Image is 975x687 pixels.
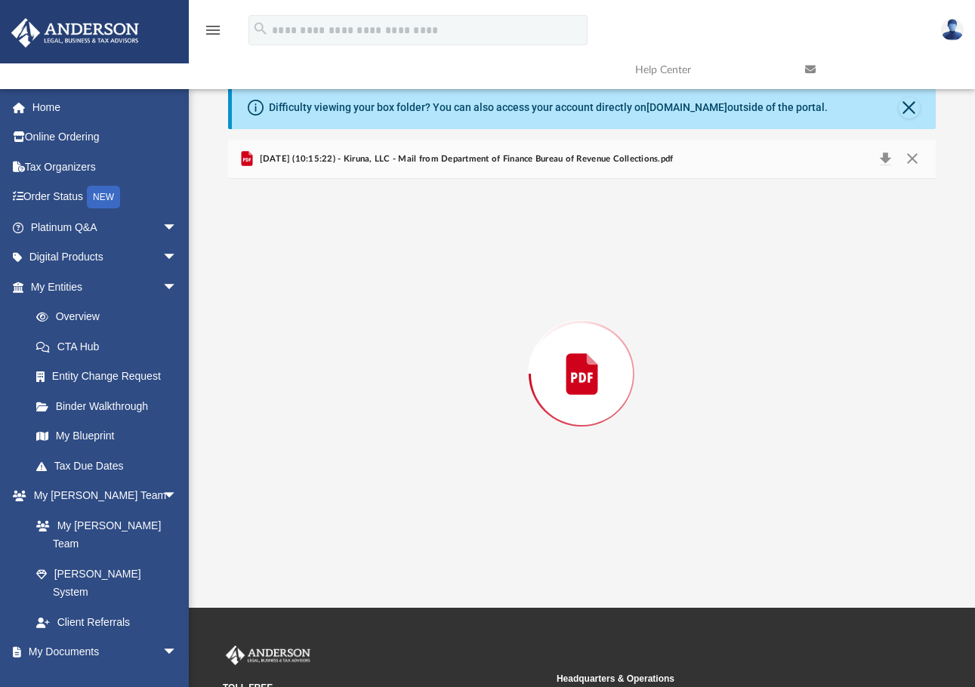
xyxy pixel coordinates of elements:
a: Online Ordering [11,122,200,152]
a: Entity Change Request [21,362,200,392]
a: My [PERSON_NAME] Team [21,510,185,559]
a: Help Center [624,40,794,100]
a: Overview [21,302,200,332]
a: Tax Due Dates [21,451,200,481]
a: My Documentsarrow_drop_down [11,637,193,667]
a: My Blueprint [21,421,193,451]
div: Difficulty viewing your box folder? You can also access your account directly on outside of the p... [269,100,828,116]
a: [DOMAIN_NAME] [646,101,727,113]
a: Client Referrals [21,607,193,637]
span: arrow_drop_down [162,212,193,243]
img: Anderson Advisors Platinum Portal [223,645,313,665]
span: arrow_drop_down [162,481,193,512]
a: CTA Hub [21,331,200,362]
a: Order StatusNEW [11,182,200,213]
a: My Entitiesarrow_drop_down [11,272,200,302]
a: Platinum Q&Aarrow_drop_down [11,212,200,242]
button: Close [899,97,920,119]
span: arrow_drop_down [162,637,193,668]
img: Anderson Advisors Platinum Portal [7,18,143,48]
span: [DATE] (10:15:22) - Kiruna, LLC - Mail from Department of Finance Bureau of Revenue Collections.pdf [256,152,673,166]
a: My [PERSON_NAME] Teamarrow_drop_down [11,481,193,511]
span: arrow_drop_down [162,272,193,303]
a: menu [204,29,222,39]
span: arrow_drop_down [162,242,193,273]
img: User Pic [941,19,964,41]
a: Tax Organizers [11,152,200,182]
button: Download [872,149,899,170]
i: menu [204,21,222,39]
a: Binder Walkthrough [21,391,200,421]
a: Home [11,92,200,122]
i: search [252,20,269,37]
button: Close [899,149,926,170]
small: Headquarters & Operations [557,672,880,685]
div: Preview [228,140,936,569]
a: [PERSON_NAME] System [21,559,193,607]
a: Digital Productsarrow_drop_down [11,242,200,273]
div: NEW [87,186,120,208]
